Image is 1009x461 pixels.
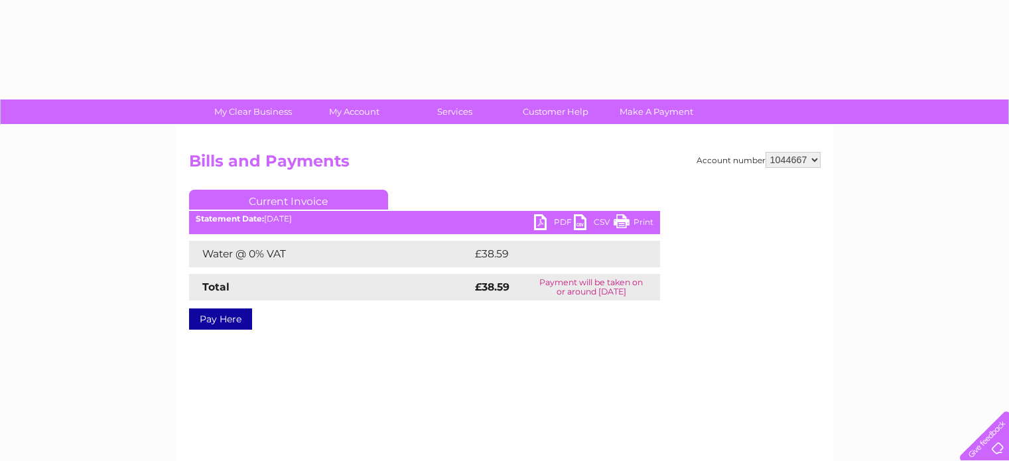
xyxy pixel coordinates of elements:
a: My Clear Business [198,99,308,124]
td: Payment will be taken on or around [DATE] [523,274,660,300]
td: Water @ 0% VAT [189,241,472,267]
strong: £38.59 [475,281,509,293]
b: Statement Date: [196,214,264,224]
a: CSV [574,214,614,233]
a: My Account [299,99,409,124]
a: Pay Here [189,308,252,330]
a: PDF [534,214,574,233]
a: Print [614,214,653,233]
a: Current Invoice [189,190,388,210]
a: Services [400,99,509,124]
div: [DATE] [189,214,660,224]
strong: Total [202,281,230,293]
h2: Bills and Payments [189,152,821,177]
div: Account number [697,152,821,168]
a: Customer Help [501,99,610,124]
a: Make A Payment [602,99,711,124]
td: £38.59 [472,241,634,267]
